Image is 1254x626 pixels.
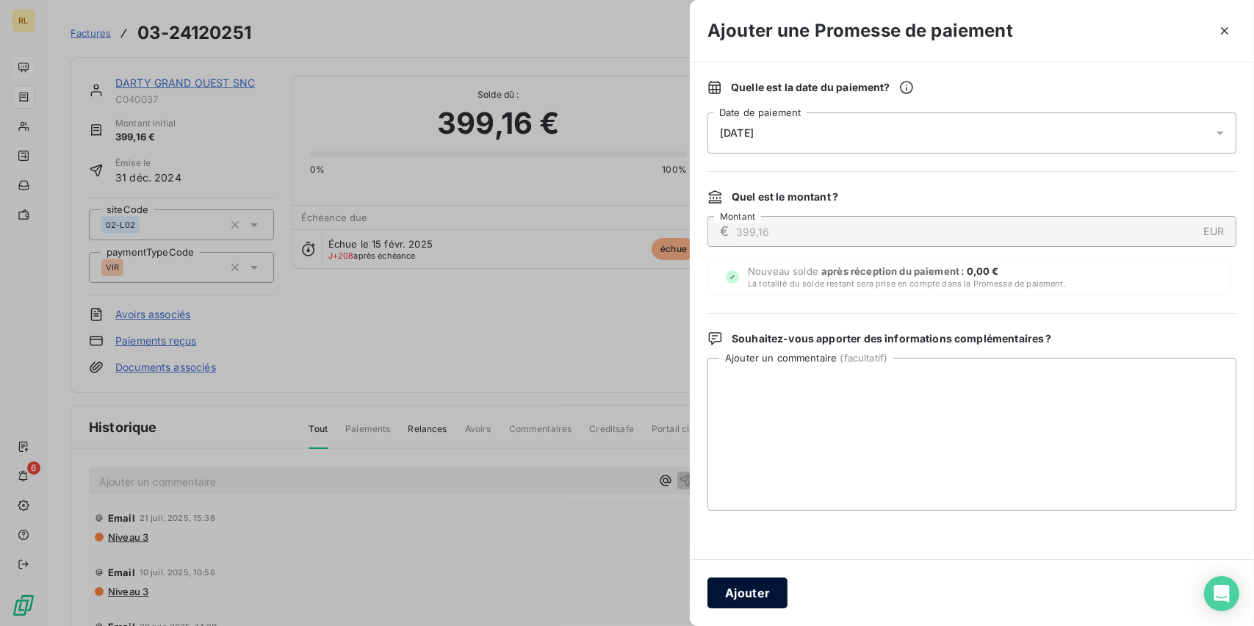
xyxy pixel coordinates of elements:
[748,265,1066,289] span: Nouveau solde
[1204,576,1239,611] div: Open Intercom Messenger
[748,278,1066,289] span: La totalité du solde restant sera prise en compte dans la Promesse de paiement.
[707,578,788,608] button: Ajouter
[707,18,1013,44] h3: Ajouter une Promesse de paiement
[732,331,1052,346] span: Souhaitez-vous apporter des informations complémentaires ?
[732,190,838,204] span: Quel est le montant ?
[720,127,754,139] span: [DATE]
[821,265,967,277] span: après réception du paiement :
[731,80,914,95] span: Quelle est la date du paiement ?
[967,265,999,277] span: 0,00 €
